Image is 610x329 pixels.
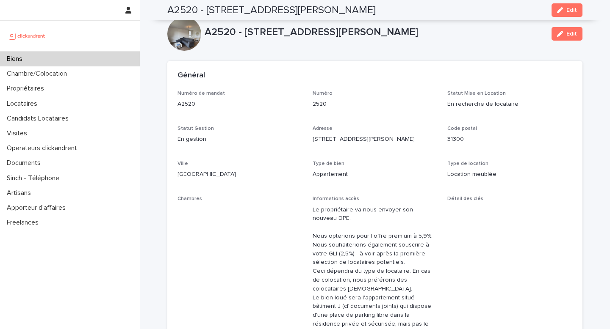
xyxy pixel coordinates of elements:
[3,219,45,227] p: Freelances
[566,31,577,37] span: Edit
[177,126,214,131] span: Statut Gestion
[447,170,572,179] p: Location meublée
[3,204,72,212] p: Apporteur d'affaires
[447,206,572,214] p: -
[177,161,188,166] span: Ville
[177,206,302,214] p: -
[447,91,506,96] span: Statut Mise en Location
[3,159,47,167] p: Documents
[3,129,34,137] p: Visites
[167,4,376,16] h2: A2520 - [STREET_ADDRESS][PERSON_NAME]
[313,196,359,201] span: Informations accès
[566,7,577,13] span: Edit
[447,126,477,131] span: Code postal
[313,170,438,179] p: Appartement
[177,71,205,80] h2: Général
[177,91,225,96] span: Numéro de mandat
[313,126,333,131] span: Adresse
[3,55,29,63] p: Biens
[313,161,344,166] span: Type de bien
[313,91,333,96] span: Numéro
[447,196,483,201] span: Détail des clés
[552,27,582,41] button: Edit
[3,100,44,108] p: Locataires
[177,170,302,179] p: [GEOGRAPHIC_DATA]
[3,85,51,93] p: Propriétaires
[447,135,572,144] p: 31300
[552,3,582,17] button: Edit
[3,189,38,197] p: Artisans
[3,115,75,123] p: Candidats Locataires
[3,174,66,182] p: Sinch - Téléphone
[447,161,488,166] span: Type de location
[177,135,302,144] p: En gestion
[3,70,74,78] p: Chambre/Colocation
[313,100,438,109] p: 2520
[3,144,84,152] p: Operateurs clickandrent
[447,100,572,109] p: En recherche de locataire
[177,196,202,201] span: Chambres
[177,100,302,109] p: A2520
[205,26,545,38] p: A2520 - [STREET_ADDRESS][PERSON_NAME]
[313,135,438,144] p: [STREET_ADDRESS][PERSON_NAME]
[7,27,48,44] img: UCB0brd3T0yccxBKYDjQ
